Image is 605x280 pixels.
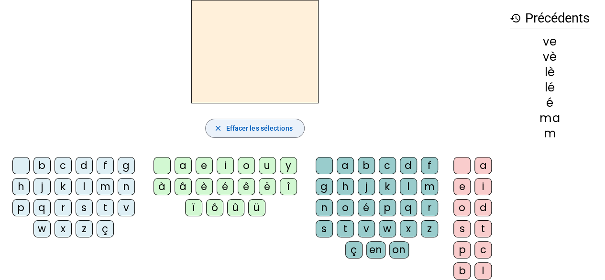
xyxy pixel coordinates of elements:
[76,220,93,237] div: z
[33,157,51,174] div: b
[226,123,292,134] span: Effacer les sélections
[421,220,438,237] div: z
[154,178,171,195] div: à
[358,199,375,216] div: é
[118,178,135,195] div: n
[196,157,213,174] div: e
[316,178,333,195] div: g
[118,157,135,174] div: g
[196,178,213,195] div: è
[55,178,72,195] div: k
[97,199,114,216] div: t
[337,220,354,237] div: t
[33,220,51,237] div: w
[76,178,93,195] div: l
[97,220,114,237] div: ç
[316,199,333,216] div: n
[510,67,590,78] div: lè
[389,241,409,258] div: on
[358,220,375,237] div: v
[400,199,417,216] div: q
[206,199,223,216] div: ô
[337,199,354,216] div: o
[400,178,417,195] div: l
[337,157,354,174] div: a
[510,112,590,124] div: ma
[358,178,375,195] div: j
[205,119,304,138] button: Effacer les sélections
[12,178,30,195] div: h
[345,241,363,258] div: ç
[12,199,30,216] div: p
[213,124,222,133] mat-icon: close
[337,178,354,195] div: h
[175,178,192,195] div: â
[259,157,276,174] div: u
[474,178,492,195] div: i
[510,51,590,63] div: vè
[400,157,417,174] div: d
[453,199,471,216] div: o
[55,199,72,216] div: r
[474,220,492,237] div: t
[280,178,297,195] div: î
[421,157,438,174] div: f
[175,157,192,174] div: a
[400,220,417,237] div: x
[248,199,265,216] div: ü
[55,220,72,237] div: x
[33,199,51,216] div: q
[217,157,234,174] div: i
[55,157,72,174] div: c
[379,199,396,216] div: p
[379,220,396,237] div: w
[366,241,385,258] div: en
[510,36,590,47] div: ve
[510,97,590,109] div: é
[118,199,135,216] div: v
[259,178,276,195] div: ë
[453,178,471,195] div: e
[421,199,438,216] div: r
[510,8,590,29] h3: Précédents
[474,262,492,280] div: l
[379,157,396,174] div: c
[280,157,297,174] div: y
[453,262,471,280] div: b
[316,220,333,237] div: s
[227,199,244,216] div: û
[379,178,396,195] div: k
[358,157,375,174] div: b
[510,82,590,93] div: lé
[76,199,93,216] div: s
[97,157,114,174] div: f
[474,199,492,216] div: d
[510,128,590,139] div: m
[238,157,255,174] div: o
[238,178,255,195] div: ê
[97,178,114,195] div: m
[510,12,521,24] mat-icon: history
[217,178,234,195] div: é
[474,241,492,258] div: c
[453,220,471,237] div: s
[76,157,93,174] div: d
[474,157,492,174] div: a
[421,178,438,195] div: m
[33,178,51,195] div: j
[453,241,471,258] div: p
[185,199,202,216] div: ï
